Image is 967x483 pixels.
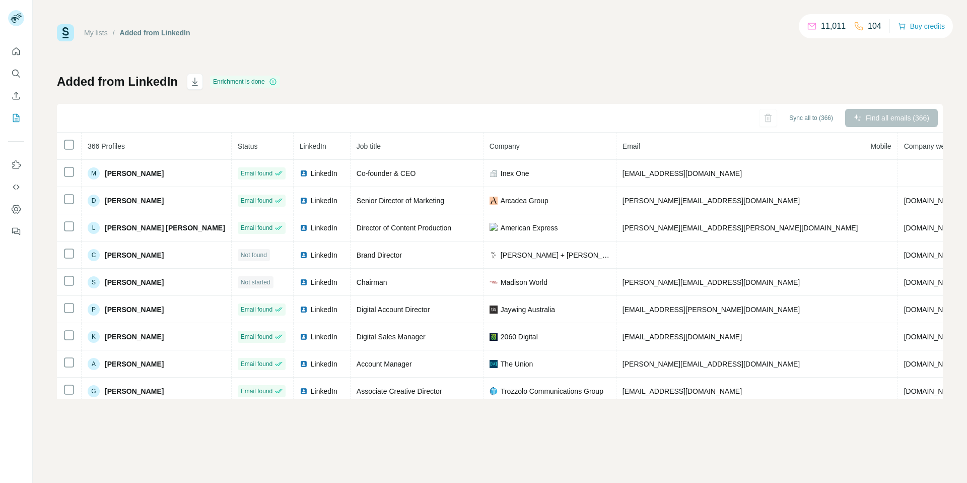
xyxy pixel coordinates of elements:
span: [DOMAIN_NAME] [904,306,960,314]
div: D [88,195,100,207]
span: [PERSON_NAME] [105,386,164,396]
button: Search [8,65,24,83]
span: [EMAIL_ADDRESS][DOMAIN_NAME] [623,333,742,341]
img: LinkedIn logo [300,387,308,395]
img: company-logo [490,223,498,233]
img: LinkedIn logo [300,360,308,368]
span: [PERSON_NAME] [105,168,164,178]
span: Email found [241,196,272,205]
img: LinkedIn logo [300,197,308,205]
img: company-logo [490,387,498,395]
span: Company website [904,142,960,150]
span: Trozzolo Communications Group [501,386,603,396]
span: [PERSON_NAME] [105,277,164,287]
div: G [88,385,100,397]
span: [PERSON_NAME] [PERSON_NAME] [105,223,225,233]
span: Job title [357,142,381,150]
span: [EMAIL_ADDRESS][DOMAIN_NAME] [623,169,742,177]
span: Email found [241,305,272,314]
span: Co-founder & CEO [357,169,416,177]
img: company-logo [490,197,498,205]
span: Company [490,142,520,150]
span: Email found [241,169,272,178]
span: 366 Profiles [88,142,125,150]
div: Added from LinkedIn [120,28,190,38]
button: Use Surfe API [8,178,24,196]
h1: Added from LinkedIn [57,74,178,90]
img: LinkedIn logo [300,306,308,314]
span: Email found [241,359,272,369]
span: [DOMAIN_NAME] [904,387,960,395]
span: Email [623,142,640,150]
img: LinkedIn logo [300,251,308,259]
div: M [88,167,100,179]
button: Sync all to (366) [782,110,840,126]
a: My lists [84,29,108,37]
span: Email found [241,387,272,396]
span: LinkedIn [311,386,337,396]
button: Buy credits [898,19,945,33]
span: [PERSON_NAME] [105,359,164,369]
div: L [88,222,100,234]
span: Chairman [357,278,387,286]
span: LinkedIn [311,223,337,233]
button: Use Surfe on LinkedIn [8,156,24,174]
span: Email found [241,332,272,341]
div: A [88,358,100,370]
div: Enrichment is done [210,76,280,88]
span: Not found [241,251,267,260]
button: Feedback [8,222,24,240]
span: Status [238,142,258,150]
img: company-logo [490,251,498,259]
span: Brand Director [357,251,402,259]
span: LinkedIn [311,277,337,287]
span: [PERSON_NAME][EMAIL_ADDRESS][PERSON_NAME][DOMAIN_NAME] [623,224,858,232]
span: [PERSON_NAME] [105,305,164,315]
span: [DOMAIN_NAME] [904,251,960,259]
span: LinkedIn [300,142,326,150]
span: Jaywing Australia [501,305,555,315]
span: Senior Director of Marketing [357,197,444,205]
li: / [113,28,115,38]
span: Inex One [501,168,529,178]
span: Digital Sales Manager [357,333,426,341]
span: Sync all to (366) [789,113,833,123]
span: Associate Creative Director [357,387,442,395]
span: [DOMAIN_NAME] [904,197,960,205]
span: [DOMAIN_NAME] [904,360,960,368]
img: company-logo [490,306,498,314]
img: company-logo [490,333,498,341]
img: company-logo [490,360,498,368]
span: [DOMAIN_NAME] [904,224,960,232]
img: LinkedIn logo [300,169,308,177]
span: Madison World [501,277,547,287]
span: Account Manager [357,360,412,368]
span: Mobile [870,142,891,150]
img: LinkedIn logo [300,333,308,341]
span: 2060 Digital [501,332,538,342]
span: [PERSON_NAME] [105,250,164,260]
span: [DOMAIN_NAME] [904,278,960,286]
span: Director of Content Production [357,224,451,232]
div: S [88,276,100,288]
span: Digital Account Director [357,306,430,314]
span: LinkedIn [311,196,337,206]
img: LinkedIn logo [300,278,308,286]
span: Email found [241,223,272,232]
span: [EMAIL_ADDRESS][DOMAIN_NAME] [623,387,742,395]
span: [EMAIL_ADDRESS][PERSON_NAME][DOMAIN_NAME] [623,306,800,314]
span: [PERSON_NAME][EMAIL_ADDRESS][DOMAIN_NAME] [623,278,800,286]
span: American Express [501,223,558,233]
span: Arcadea Group [501,196,548,206]
p: 104 [868,20,881,32]
img: Surfe Logo [57,24,74,41]
img: company-logo [490,278,498,286]
img: LinkedIn logo [300,224,308,232]
span: [PERSON_NAME] [105,196,164,206]
button: Enrich CSV [8,87,24,105]
span: LinkedIn [311,332,337,342]
span: [PERSON_NAME] [105,332,164,342]
div: K [88,331,100,343]
span: The Union [501,359,533,369]
span: LinkedIn [311,359,337,369]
